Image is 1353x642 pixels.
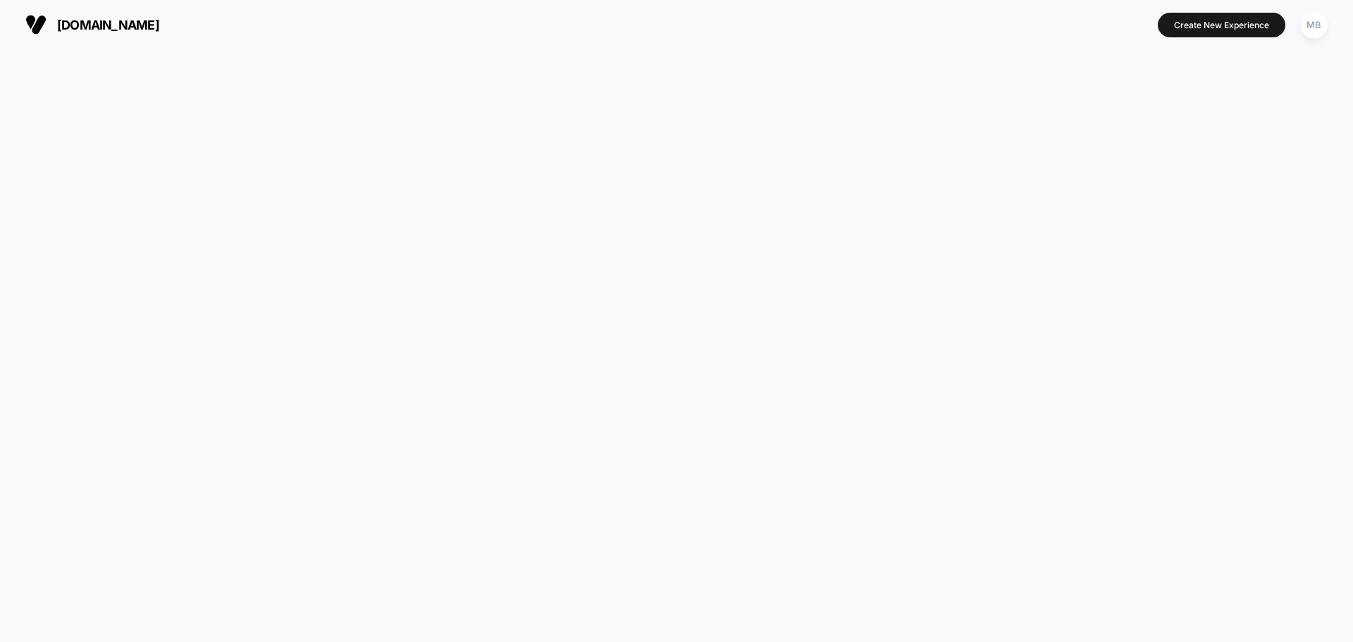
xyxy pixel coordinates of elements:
img: Visually logo [25,14,47,35]
span: [DOMAIN_NAME] [57,18,159,32]
button: MB [1296,11,1332,39]
button: [DOMAIN_NAME] [21,13,163,36]
div: MB [1300,11,1328,39]
button: Create New Experience [1158,13,1285,37]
